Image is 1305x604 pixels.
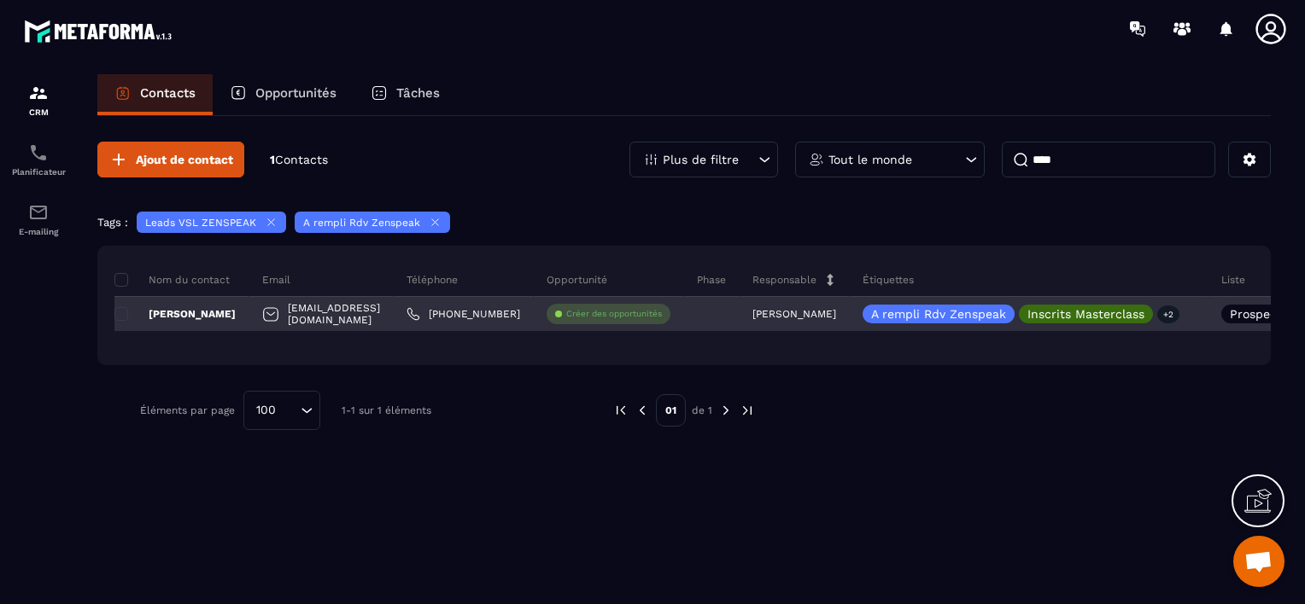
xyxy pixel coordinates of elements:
[613,403,629,418] img: prev
[97,74,213,115] a: Contacts
[566,308,662,320] p: Créer des opportunités
[718,403,734,418] img: next
[1221,273,1245,287] p: Liste
[752,308,836,320] p: [PERSON_NAME]
[547,273,607,287] p: Opportunité
[697,273,726,287] p: Phase
[140,85,196,101] p: Contacts
[114,307,236,321] p: [PERSON_NAME]
[4,167,73,177] p: Planificateur
[114,273,230,287] p: Nom du contact
[1157,305,1179,323] p: +2
[396,85,440,101] p: Tâches
[136,151,233,168] span: Ajout de contact
[97,142,244,177] button: Ajout de contact
[28,83,49,103] img: formation
[24,15,178,47] img: logo
[407,307,520,321] a: [PHONE_NUMBER]
[752,273,816,287] p: Responsable
[145,217,256,229] p: Leads VSL ZENSPEAK
[282,401,296,420] input: Search for option
[656,394,686,427] p: 01
[828,154,912,166] p: Tout le monde
[97,216,128,229] p: Tags :
[4,130,73,189] a: schedulerschedulerPlanificateur
[250,401,282,420] span: 100
[663,154,739,166] p: Plus de filtre
[243,391,320,430] div: Search for option
[140,404,235,416] p: Éléments par page
[740,403,755,418] img: next
[863,273,914,287] p: Étiquettes
[4,107,73,117] p: CRM
[303,217,420,229] p: A rempli Rdv Zenspeak
[28,142,49,163] img: scheduler
[255,85,336,101] p: Opportunités
[270,152,328,168] p: 1
[262,273,290,287] p: Email
[4,227,73,236] p: E-mailing
[213,74,354,115] a: Opportunités
[4,70,73,130] a: formationformationCRM
[4,189,73,249] a: emailemailE-mailing
[635,403,650,418] img: prev
[692,404,712,417] p: de 1
[354,74,457,115] a: Tâches
[28,202,49,223] img: email
[1027,308,1144,320] p: Inscrits Masterclass
[1233,536,1285,587] div: Ouvrir le chat
[871,308,1006,320] p: A rempli Rdv Zenspeak
[342,404,431,416] p: 1-1 sur 1 éléments
[275,153,328,166] span: Contacts
[407,273,458,287] p: Téléphone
